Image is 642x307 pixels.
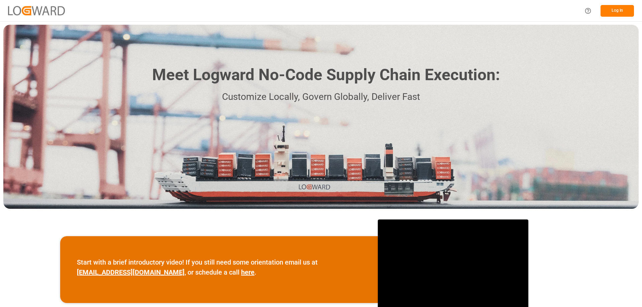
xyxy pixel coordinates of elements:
[77,257,361,277] p: Start with a brief introductory video! If you still need some orientation email us at , or schedu...
[241,268,254,276] a: here
[142,90,500,105] p: Customize Locally, Govern Globally, Deliver Fast
[152,63,500,87] h1: Meet Logward No-Code Supply Chain Execution:
[601,5,634,17] button: Log In
[8,6,65,15] img: Logward_new_orange.png
[77,268,185,276] a: [EMAIL_ADDRESS][DOMAIN_NAME]
[580,3,596,18] button: Help Center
